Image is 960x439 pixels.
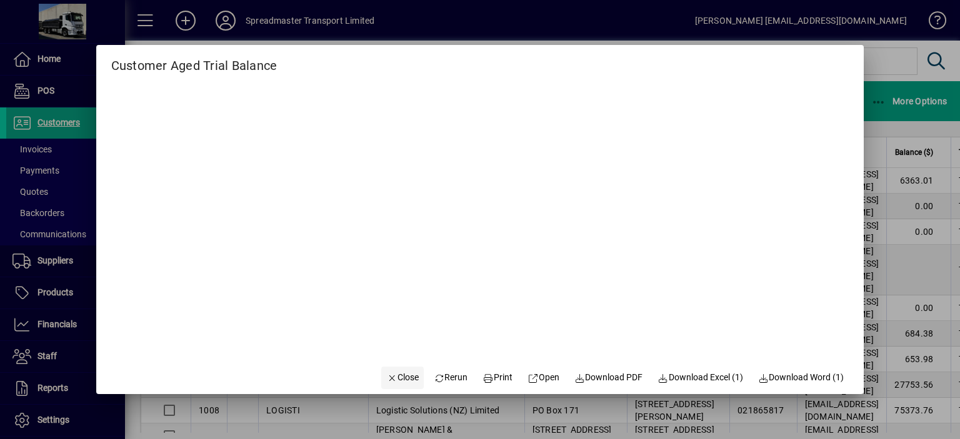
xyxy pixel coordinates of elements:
[527,371,559,384] span: Open
[569,367,648,389] a: Download PDF
[753,367,849,389] button: Download Word (1)
[483,371,513,384] span: Print
[522,367,564,389] a: Open
[381,367,424,389] button: Close
[386,371,419,384] span: Close
[574,371,643,384] span: Download PDF
[96,45,292,76] h2: Customer Aged Trial Balance
[657,371,743,384] span: Download Excel (1)
[434,371,468,384] span: Rerun
[652,367,748,389] button: Download Excel (1)
[477,367,517,389] button: Print
[758,371,844,384] span: Download Word (1)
